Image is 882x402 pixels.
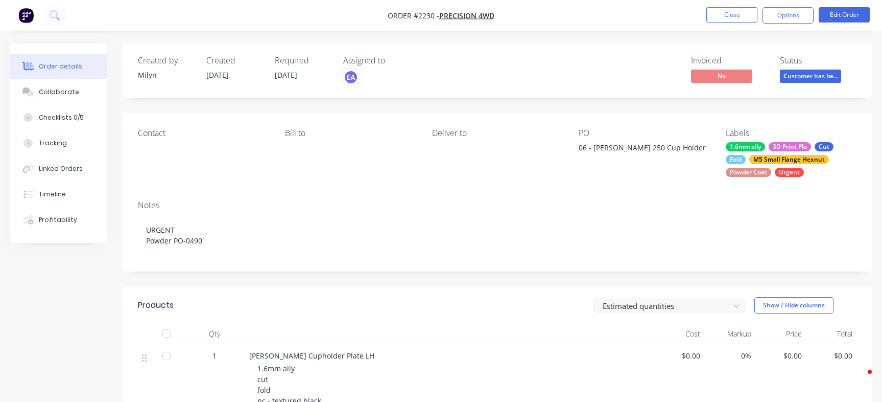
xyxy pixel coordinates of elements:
button: Order details [10,54,107,79]
div: Qty [184,324,245,344]
div: Cost [654,324,704,344]
div: Created [206,56,263,65]
div: Collaborate [39,87,79,97]
button: Profitability [10,207,107,233]
div: Fold [726,155,746,164]
div: 06 - [PERSON_NAME] 250 Cup Holder [579,142,706,157]
div: Status [780,56,856,65]
div: Created by [138,56,194,65]
div: Price [755,324,806,344]
div: M5 Small Flange Hexnut [749,155,829,164]
div: Labels [726,128,856,138]
button: Edit Order [819,7,870,23]
button: Linked Orders [10,156,107,182]
div: Assigned to [343,56,445,65]
div: Invoiced [691,56,768,65]
div: Contact [138,128,269,138]
div: Tracking [39,139,67,148]
span: [PERSON_NAME] Cupholder Plate LH [249,351,374,361]
button: Close [706,7,757,23]
button: Customer has be... [780,70,841,85]
div: Profitability [39,215,77,225]
div: Powder Coat [726,168,771,177]
span: [DATE] [275,70,297,80]
button: Tracking [10,130,107,156]
div: PO [579,128,709,138]
div: Urgent [775,168,804,177]
span: Order #2230 - [388,11,439,20]
button: EA [343,70,359,85]
button: Collaborate [10,79,107,105]
span: $0.00 [810,350,852,361]
div: 1.6mm ally [726,142,765,151]
span: [DATE] [206,70,229,80]
a: Precision 4WD [439,11,494,20]
div: URGENT Powder PO-0490 [138,214,856,256]
div: Linked Orders [39,164,83,173]
div: Required [275,56,331,65]
span: Customer has be... [780,70,841,82]
div: Notes [138,200,856,210]
div: Order details [39,62,82,71]
button: Show / Hide columns [754,297,833,314]
span: 0% [708,350,751,361]
div: 3D Print Pla [769,142,811,151]
div: Markup [704,324,755,344]
div: Products [138,299,174,311]
span: $0.00 [658,350,700,361]
div: Total [806,324,856,344]
button: Checklists 0/5 [10,105,107,130]
iframe: Intercom live chat [847,367,872,392]
span: 1 [212,350,217,361]
div: Deliver to [432,128,563,138]
div: Bill to [285,128,416,138]
div: Milyn [138,70,194,80]
div: Cut [815,142,833,151]
div: Timeline [39,190,66,199]
span: $0.00 [759,350,802,361]
span: No [691,70,752,82]
div: Checklists 0/5 [39,113,84,122]
button: Options [762,7,814,24]
button: Timeline [10,182,107,207]
img: Factory [18,8,34,23]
